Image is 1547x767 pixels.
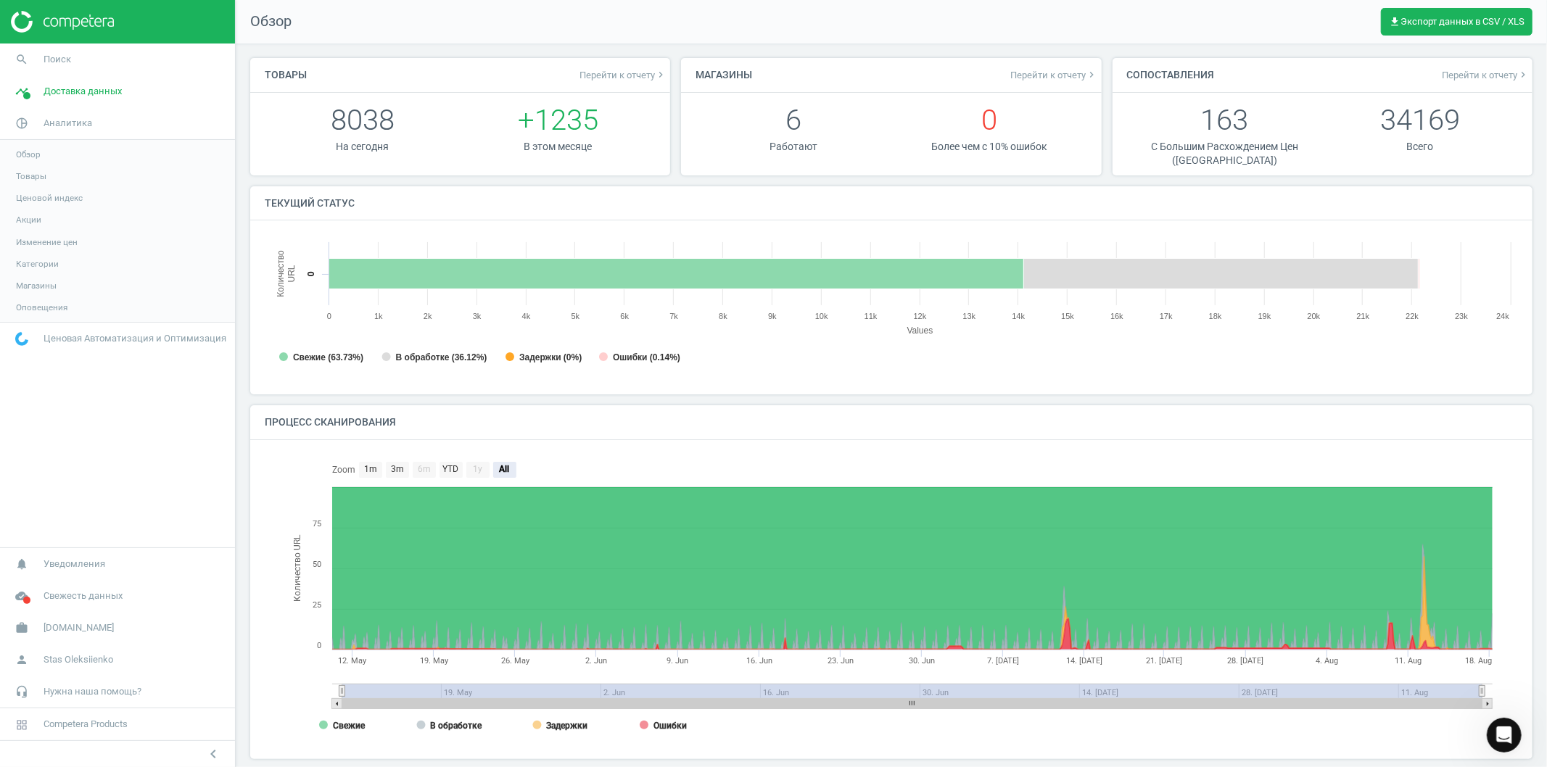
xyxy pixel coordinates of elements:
span: [DOMAIN_NAME] [44,621,114,634]
span: Ценовая Автоматизация и Оптимизация [44,332,226,345]
div: Operator каже… [12,342,279,404]
div: Закрити [255,6,281,32]
p: 8038 [265,100,461,140]
p: С Большим Расхождением Цен ([GEOGRAPHIC_DATA]) [1127,140,1323,168]
span: Изменение цен [16,236,78,248]
p: Всего [1322,140,1518,154]
span: Аналитика [44,117,92,130]
p: 0 [891,100,1087,140]
tspan: 4. Aug [1316,656,1338,666]
span: Категории [16,258,59,270]
button: вибір GIF-файлів [46,475,57,486]
tspan: 14. [DATE] [1066,656,1102,666]
tspan: 7. [DATE] [987,656,1019,666]
div: 15 серпня [12,209,279,228]
text: 1y [473,464,482,474]
tspan: Ошибки [653,721,687,731]
text: 3k [473,312,482,320]
h4: Товары [250,58,321,92]
text: 7k [669,312,678,320]
i: headset_mic [8,678,36,705]
p: Более чем с 10% ошибок [891,140,1087,154]
text: 11k [865,312,878,320]
span: Магазины [16,280,57,291]
div: Дякую чекаємо [173,165,279,197]
img: Profile image for Operator [41,8,65,31]
div: Operator каже… [12,404,279,546]
text: 14k [1012,312,1025,320]
tspan: URL [286,265,297,283]
tspan: В обработке [431,721,483,731]
span: Перейти к отчету [1011,69,1098,80]
div: Kateryna каже… [12,228,279,343]
tspan: 12. May [339,656,368,666]
tspan: 26. May [501,656,530,666]
text: Zoom [332,465,355,475]
text: 16k [1110,312,1123,320]
text: 22k [1406,312,1419,320]
tspan: Задержки [547,721,588,731]
text: 75 [313,519,321,528]
div: Stas каже… [12,22,279,94]
text: 19k [1258,312,1271,320]
div: Сьогодні додали в кабінет для збору даних 1071 новий товар.Прохання взяти в роботу [52,22,279,83]
button: Надіслати повідомлення… [249,469,272,492]
text: 17k [1160,312,1173,320]
h4: Процесс сканирования [250,405,411,439]
tspan: 30. Jun [909,656,935,666]
tspan: 18. Aug [1466,656,1493,666]
i: person [8,646,36,673]
text: All [498,464,509,474]
tspan: 11. Aug [1395,656,1422,666]
h4: Текущий статус [250,186,369,220]
span: Ценовой индекс [16,192,83,204]
text: 20k [1308,312,1321,320]
tspan: 16. Jun [746,656,772,666]
button: chevron_left [195,745,231,763]
button: Головна [227,6,255,33]
h4: Сопоставления [1113,58,1229,92]
span: Товары [16,170,46,182]
button: Вибір емодзі [22,475,34,486]
text: 1k [374,312,383,320]
tspan: Свежие [333,721,366,731]
text: 0 [327,312,331,320]
div: Stas каже… [12,165,279,209]
div: Допоможіть користувачеві [PERSON_NAME] зрозуміти, як він справляється: [12,342,238,402]
tspan: 28. [DATE] [1228,656,1264,666]
span: Обзор [236,12,292,32]
div: Добрий день, матчинги для нових товарів було завершено, однак в роботі ще матчинги категорії для ... [12,228,238,331]
span: Уведомления [44,557,105,571]
h4: Магазины [681,58,767,92]
span: Competera Products [44,718,128,731]
span: Перейти к отчету [579,69,667,80]
img: wGWNvw8QSZomAAAAABJRU5ErkJggg== [15,332,28,346]
i: work [8,614,36,642]
text: 10k [815,312,828,320]
a: Перейти к отчетуkeyboard_arrow_right [1442,69,1529,80]
iframe: Intercom live chat [1487,718,1522,753]
div: Сьогодні додали в кабінет для збору даних 1071 новий товар.Прохання взяти в роботу [64,31,267,74]
tspan: Количество URL [292,534,302,602]
text: 24k [1496,312,1509,320]
text: 9k [768,312,777,320]
tspan: Ошибки (0.14%) [613,352,680,362]
text: 6k [620,312,629,320]
span: Экспорт данных в CSV / XLS [1389,16,1525,28]
a: Перейти к отчетуkeyboard_arrow_right [1011,69,1098,80]
p: 6 [696,100,891,140]
textarea: Повідомлення... [12,444,278,469]
span: Свежесть данных [44,589,123,602]
text: YTD [442,464,458,474]
text: 13k [963,312,976,320]
img: ajHJNr6hYgQAAAAASUVORK5CYII= [11,11,114,33]
a: Перейти к отчетуkeyboard_arrow_right [579,69,667,80]
button: get_appЭкспорт данных в CSV / XLS [1381,8,1532,36]
text: 21k [1357,312,1370,320]
p: В этом месяце [461,140,656,154]
text: 8k [719,312,727,320]
text: 3m [391,464,404,474]
i: keyboard_arrow_right [655,69,667,80]
p: 34169 [1322,100,1518,140]
text: 0 [317,641,321,650]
